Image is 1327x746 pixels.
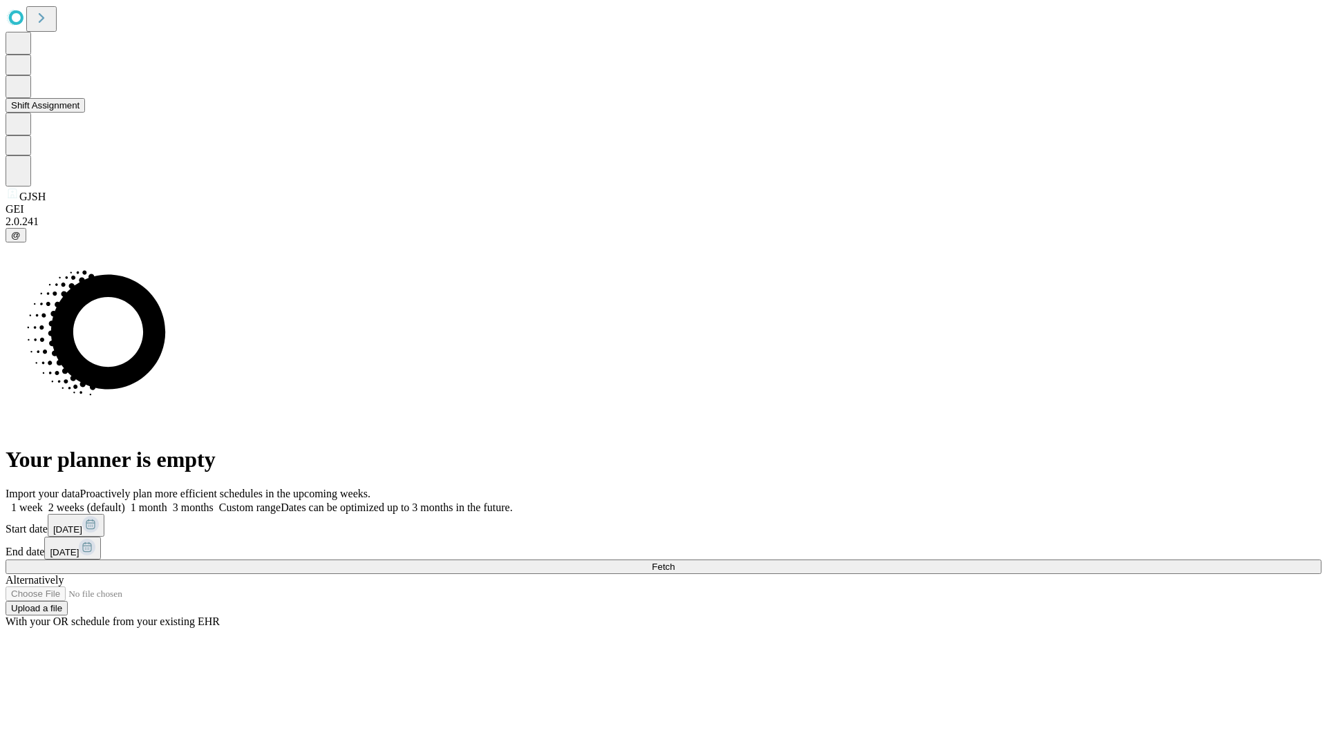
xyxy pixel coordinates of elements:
[44,537,101,559] button: [DATE]
[6,537,1321,559] div: End date
[173,501,214,513] span: 3 months
[6,615,220,627] span: With your OR schedule from your existing EHR
[219,501,281,513] span: Custom range
[11,501,43,513] span: 1 week
[281,501,512,513] span: Dates can be optimized up to 3 months in the future.
[6,559,1321,574] button: Fetch
[6,488,80,499] span: Import your data
[80,488,370,499] span: Proactively plan more efficient schedules in the upcoming weeks.
[6,601,68,615] button: Upload a file
[19,191,46,202] span: GJSH
[6,574,64,586] span: Alternatively
[6,514,1321,537] div: Start date
[48,501,125,513] span: 2 weeks (default)
[652,562,675,572] span: Fetch
[50,547,79,557] span: [DATE]
[6,203,1321,216] div: GEI
[131,501,167,513] span: 1 month
[48,514,104,537] button: [DATE]
[6,228,26,242] button: @
[53,524,82,535] span: [DATE]
[6,98,85,113] button: Shift Assignment
[6,216,1321,228] div: 2.0.241
[11,230,21,240] span: @
[6,447,1321,472] h1: Your planner is empty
